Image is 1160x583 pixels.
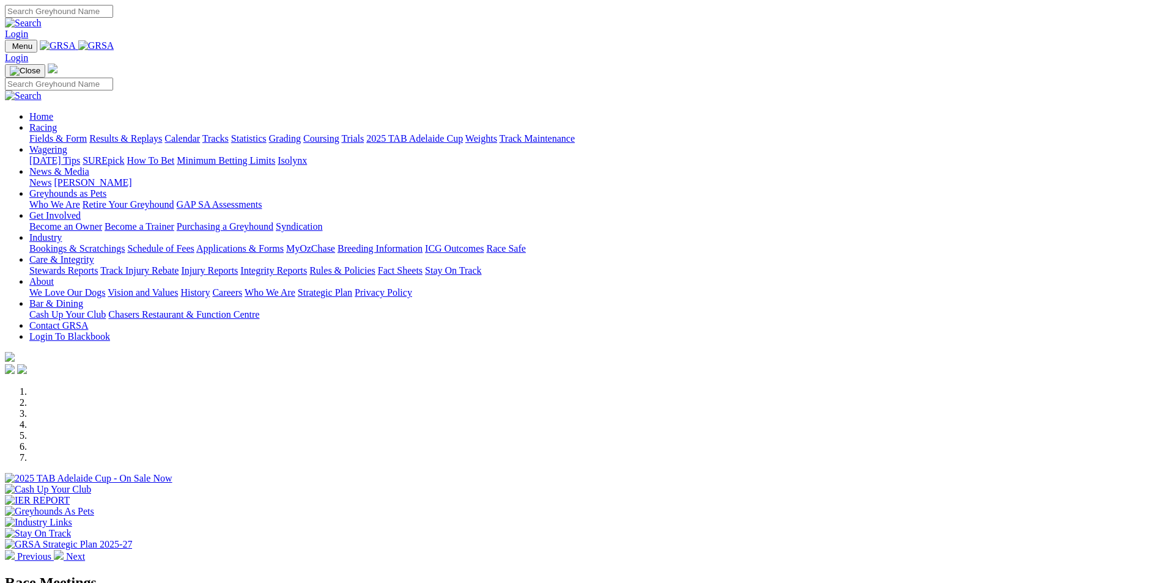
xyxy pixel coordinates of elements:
[29,232,62,243] a: Industry
[378,265,423,276] a: Fact Sheets
[29,155,1155,166] div: Wagering
[5,5,113,18] input: Search
[29,210,81,221] a: Get Involved
[17,364,27,374] img: twitter.svg
[5,18,42,29] img: Search
[355,287,412,298] a: Privacy Policy
[29,287,105,298] a: We Love Our Dogs
[177,199,262,210] a: GAP SA Assessments
[5,64,45,78] button: Toggle navigation
[66,551,85,562] span: Next
[100,265,179,276] a: Track Injury Rebate
[29,265,1155,276] div: Care & Integrity
[29,298,83,309] a: Bar & Dining
[29,133,1155,144] div: Racing
[338,243,423,254] a: Breeding Information
[298,287,352,298] a: Strategic Plan
[54,550,64,560] img: chevron-right-pager-white.svg
[29,177,51,188] a: News
[108,309,259,320] a: Chasers Restaurant & Function Centre
[54,551,85,562] a: Next
[5,506,94,517] img: Greyhounds As Pets
[29,331,110,342] a: Login To Blackbook
[29,309,1155,320] div: Bar & Dining
[29,133,87,144] a: Fields & Form
[40,40,76,51] img: GRSA
[425,243,484,254] a: ICG Outcomes
[269,133,301,144] a: Grading
[5,495,70,506] img: IER REPORT
[180,287,210,298] a: History
[212,287,242,298] a: Careers
[202,133,229,144] a: Tracks
[240,265,307,276] a: Integrity Reports
[127,243,194,254] a: Schedule of Fees
[181,265,238,276] a: Injury Reports
[10,66,40,76] img: Close
[29,243,125,254] a: Bookings & Scratchings
[5,539,132,550] img: GRSA Strategic Plan 2025-27
[5,528,71,539] img: Stay On Track
[29,122,57,133] a: Racing
[231,133,267,144] a: Statistics
[196,243,284,254] a: Applications & Forms
[54,177,131,188] a: [PERSON_NAME]
[366,133,463,144] a: 2025 TAB Adelaide Cup
[105,221,174,232] a: Become a Trainer
[89,133,162,144] a: Results & Replays
[341,133,364,144] a: Trials
[5,551,54,562] a: Previous
[29,188,106,199] a: Greyhounds as Pets
[286,243,335,254] a: MyOzChase
[278,155,307,166] a: Isolynx
[5,364,15,374] img: facebook.svg
[5,90,42,101] img: Search
[177,155,275,166] a: Minimum Betting Limits
[164,133,200,144] a: Calendar
[29,111,53,122] a: Home
[29,221,1155,232] div: Get Involved
[29,166,89,177] a: News & Media
[29,243,1155,254] div: Industry
[276,221,322,232] a: Syndication
[5,78,113,90] input: Search
[108,287,178,298] a: Vision and Values
[5,29,28,39] a: Login
[500,133,575,144] a: Track Maintenance
[29,199,1155,210] div: Greyhounds as Pets
[5,517,72,528] img: Industry Links
[29,309,106,320] a: Cash Up Your Club
[177,221,273,232] a: Purchasing a Greyhound
[29,320,88,331] a: Contact GRSA
[83,155,124,166] a: SUREpick
[465,133,497,144] a: Weights
[425,265,481,276] a: Stay On Track
[309,265,375,276] a: Rules & Policies
[17,551,51,562] span: Previous
[29,265,98,276] a: Stewards Reports
[29,287,1155,298] div: About
[29,221,102,232] a: Become an Owner
[29,144,67,155] a: Wagering
[78,40,114,51] img: GRSA
[486,243,525,254] a: Race Safe
[48,64,57,73] img: logo-grsa-white.png
[5,484,91,495] img: Cash Up Your Club
[5,550,15,560] img: chevron-left-pager-white.svg
[29,276,54,287] a: About
[12,42,32,51] span: Menu
[245,287,295,298] a: Who We Are
[5,40,37,53] button: Toggle navigation
[5,473,172,484] img: 2025 TAB Adelaide Cup - On Sale Now
[29,199,80,210] a: Who We Are
[83,199,174,210] a: Retire Your Greyhound
[127,155,175,166] a: How To Bet
[5,53,28,63] a: Login
[29,155,80,166] a: [DATE] Tips
[5,352,15,362] img: logo-grsa-white.png
[29,177,1155,188] div: News & Media
[303,133,339,144] a: Coursing
[29,254,94,265] a: Care & Integrity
